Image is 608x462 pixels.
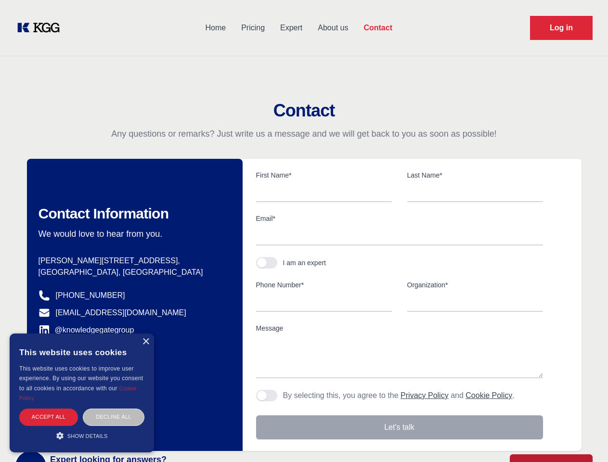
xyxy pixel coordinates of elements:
div: Accept all [19,409,78,425]
div: This website uses cookies [19,341,144,364]
a: [PHONE_NUMBER] [56,290,125,301]
label: Organization* [407,280,543,290]
h2: Contact Information [39,205,227,222]
a: @knowledgegategroup [39,324,134,336]
a: Cookie Policy [466,391,512,399]
a: Pricing [233,15,272,40]
a: Privacy Policy [401,391,449,399]
h2: Contact [12,101,596,120]
p: We would love to hear from you. [39,228,227,240]
p: By selecting this, you agree to the and . [283,390,515,401]
a: [EMAIL_ADDRESS][DOMAIN_NAME] [56,307,186,319]
span: This website uses cookies to improve user experience. By using our website you consent to all coo... [19,365,143,392]
p: Any questions or remarks? Just write us a message and we will get back to you as soon as possible! [12,128,596,140]
a: Request Demo [530,16,593,40]
a: Cookie Policy [19,385,137,401]
span: Show details [67,433,108,439]
a: Home [197,15,233,40]
a: About us [310,15,356,40]
label: Last Name* [407,170,543,180]
button: Let's talk [256,415,543,439]
div: Close [142,338,149,346]
label: Phone Number* [256,280,392,290]
div: Decline all [83,409,144,425]
div: Show details [19,431,144,440]
div: I am an expert [283,258,326,268]
p: [PERSON_NAME][STREET_ADDRESS], [39,255,227,267]
a: KOL Knowledge Platform: Talk to Key External Experts (KEE) [15,20,67,36]
p: [GEOGRAPHIC_DATA], [GEOGRAPHIC_DATA] [39,267,227,278]
iframe: Chat Widget [560,416,608,462]
label: First Name* [256,170,392,180]
label: Message [256,323,543,333]
a: Expert [272,15,310,40]
label: Email* [256,214,543,223]
a: Contact [356,15,400,40]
